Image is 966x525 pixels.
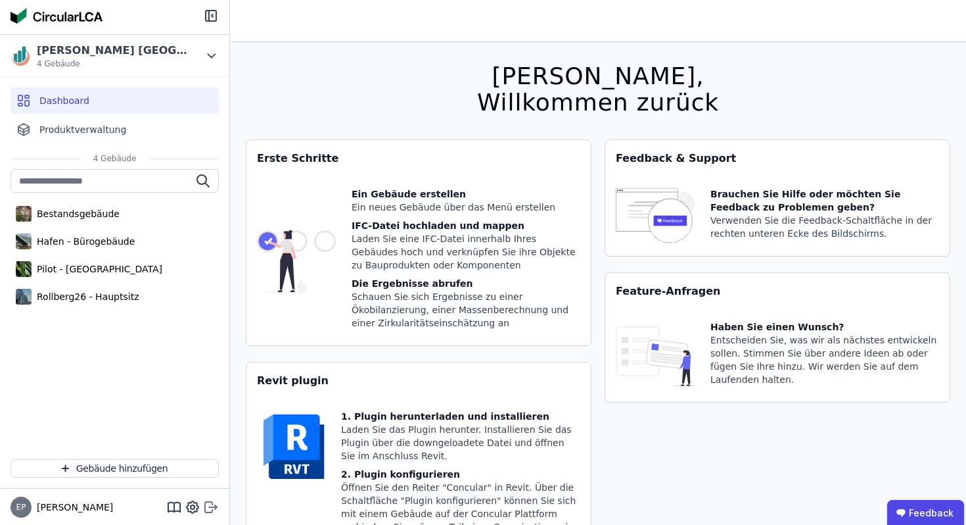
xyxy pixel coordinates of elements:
div: Die Ergebnisse abrufen [352,277,580,290]
img: feature_request_tile-UiXE1qGU.svg [616,320,695,391]
div: Feedback & Support [605,140,950,177]
div: Erste Schritte [246,140,591,177]
img: feedback-icon-HCTs5lye.svg [616,187,695,245]
div: Pilot - [GEOGRAPHIC_DATA] [32,262,162,276]
button: Gebäude hinzufügen [11,459,219,478]
img: Hafen - Bürogebäude [16,231,32,252]
span: Produktverwaltung [39,123,126,136]
div: Hafen - Bürogebäude [32,235,135,248]
img: revit-YwGVQcbs.svg [257,410,331,484]
div: Revit plugin [246,362,591,399]
div: Bestandsgebäude [32,207,120,220]
div: Rollberg26 - Hauptsitz [32,290,139,303]
div: [PERSON_NAME] [GEOGRAPHIC_DATA] [37,43,188,59]
img: Bestandsgebäude [16,203,32,224]
div: 2. Plugin konfigurieren [341,468,580,481]
span: 4 Gebäude [80,153,150,164]
span: EP [16,503,26,511]
div: Feature-Anfragen [605,273,950,310]
span: [PERSON_NAME] [32,501,113,514]
div: Haben Sie einen Wunsch? [710,320,939,334]
div: Willkommen zurück [477,89,719,116]
img: Rollberg26 - Hauptsitz [16,286,32,307]
div: IFC-Datei hochladen und mappen [352,219,580,232]
div: Schauen Sie sich Ergebnisse zu einer Ökobilanzierung, einer Massenberechnung und einer Zirkularit... [352,290,580,330]
div: Verwenden Sie die Feedback-Schaltfläche in der rechten unteren Ecke des Bildschirms. [710,214,939,240]
div: Laden Sie das Plugin herunter. Installieren Sie das Plugin über die downgeloadete Datei und öffne... [341,423,580,463]
img: Pilot - Green Building [16,259,32,280]
span: 4 Gebäude [37,59,188,69]
img: getting_started_tile-DrF_GRSv.svg [257,187,336,335]
div: 1. Plugin herunterladen und installieren [341,410,580,423]
div: Brauchen Sie Hilfe oder möchten Sie Feedback zu Problemen geben? [710,187,939,214]
img: Kreis AG Germany [11,45,32,66]
img: Concular [11,8,103,24]
div: Ein neues Gebäude über das Menü erstellen [352,201,580,214]
span: Dashboard [39,94,89,107]
div: [PERSON_NAME], [477,63,719,89]
div: Entscheiden Sie, was wir als nächstes entwickeln sollen. Stimmen Sie über andere Ideen ab oder fü... [710,334,939,386]
div: Laden Sie eine IFC-Datei innerhalb Ihres Gebäudes hoch und verknüpfen Sie ihre Objekte zu Bauprod... [352,232,580,272]
div: Ein Gebäude erstellen [352,187,580,201]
